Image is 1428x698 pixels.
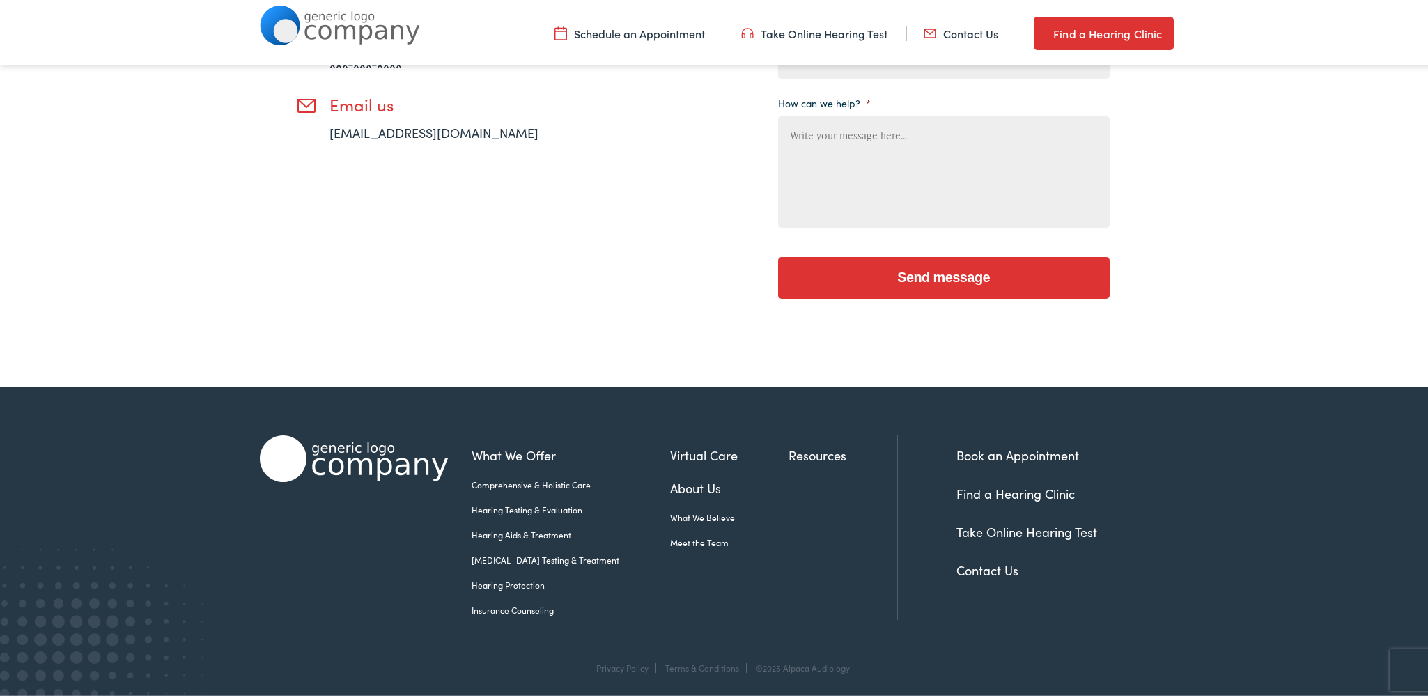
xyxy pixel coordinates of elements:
[789,443,897,462] a: Resources
[472,443,670,462] a: What We Offer
[956,444,1079,461] a: Book an Appointment
[665,659,739,671] a: Terms & Conditions
[670,534,789,546] a: Meet the Team
[956,559,1018,576] a: Contact Us
[329,92,580,112] h3: Email us
[554,23,567,38] img: utility icon
[670,509,789,521] a: What We Believe
[472,551,670,564] a: [MEDICAL_DATA] Testing & Treatment
[670,443,789,462] a: Virtual Care
[924,23,936,38] img: utility icon
[1034,14,1173,47] a: Find a Hearing Clinic
[670,476,789,495] a: About Us
[260,433,448,479] img: Alpaca Audiology
[956,482,1075,499] a: Find a Hearing Clinic
[1034,22,1046,39] img: utility icon
[778,254,1110,296] input: Send message
[924,23,998,38] a: Contact Us
[749,660,850,670] div: ©2025 Alpaca Audiology
[472,526,670,538] a: Hearing Aids & Treatment
[596,659,649,671] a: Privacy Policy
[472,476,670,488] a: Comprehensive & Holistic Care
[741,23,887,38] a: Take Online Hearing Test
[472,576,670,589] a: Hearing Protection
[956,520,1097,538] a: Take Online Hearing Test
[329,121,538,139] a: [EMAIL_ADDRESS][DOMAIN_NAME]
[472,601,670,614] a: Insurance Counseling
[554,23,705,38] a: Schedule an Appointment
[741,23,754,38] img: utility icon
[778,94,871,107] label: How can we help?
[472,501,670,513] a: Hearing Testing & Evaluation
